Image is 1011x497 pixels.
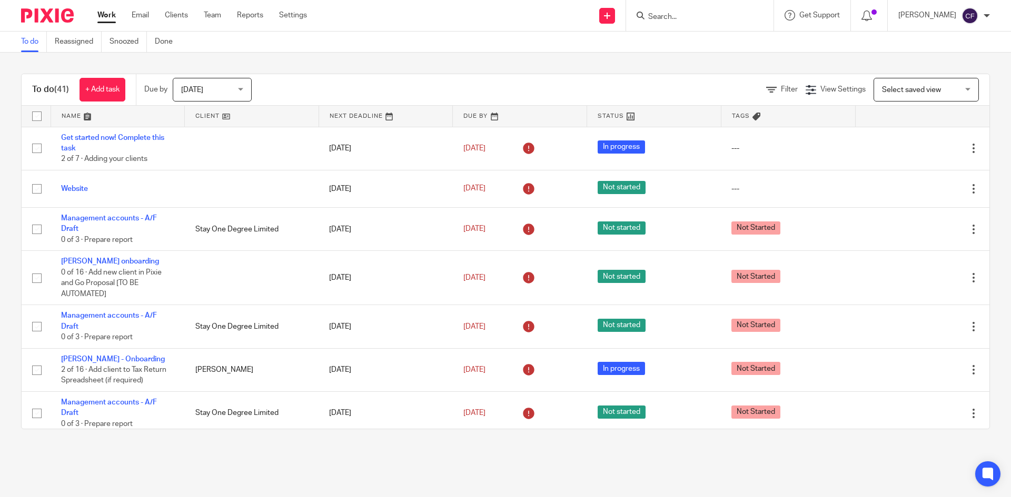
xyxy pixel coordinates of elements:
img: Pixie [21,8,74,23]
span: Select saved view [882,86,941,94]
span: 2 of 7 · Adding your clients [61,155,147,163]
span: Not Started [731,270,780,283]
span: 2 of 16 · Add client to Tax Return Spreadsheet (if required) [61,366,166,384]
span: 0 of 3 · Prepare report [61,236,133,244]
a: Management accounts - A/F Draft [61,399,157,417]
input: Search [647,13,742,22]
span: [DATE] [463,366,485,373]
p: [PERSON_NAME] [898,10,956,21]
h1: To do [32,84,69,95]
a: Team [204,10,221,21]
span: Not Started [731,319,780,332]
a: Get started now! Complete this task [61,134,164,152]
a: Settings [279,10,307,21]
span: Not Started [731,405,780,419]
span: [DATE] [463,145,485,152]
img: svg%3E [962,7,978,24]
span: [DATE] [181,86,203,94]
td: [DATE] [319,348,453,391]
a: Website [61,185,88,192]
p: Due by [144,84,167,95]
span: 0 of 3 · Prepare report [61,333,133,341]
span: Not started [598,270,646,283]
a: Management accounts - A/F Draft [61,215,157,232]
span: [DATE] [463,274,485,281]
span: [DATE] [463,226,485,233]
td: [DATE] [319,392,453,435]
td: Stay One Degree Limited [185,208,319,251]
span: Not started [598,405,646,419]
td: [DATE] [319,170,453,207]
span: Get Support [799,12,840,19]
span: In progress [598,140,645,154]
a: Email [132,10,149,21]
a: To do [21,32,47,52]
span: Not started [598,181,646,194]
span: In progress [598,362,645,375]
a: Reports [237,10,263,21]
a: Done [155,32,181,52]
div: --- [731,184,845,194]
span: Not Started [731,362,780,375]
td: [DATE] [319,127,453,170]
span: View Settings [820,86,866,93]
span: Filter [781,86,798,93]
td: [PERSON_NAME] [185,348,319,391]
span: 0 of 3 · Prepare report [61,420,133,428]
span: [DATE] [463,323,485,330]
a: Clients [165,10,188,21]
span: Tags [732,113,750,119]
span: Not started [598,221,646,235]
a: Reassigned [55,32,102,52]
span: Not Started [731,221,780,235]
a: [PERSON_NAME] onboarding [61,258,159,265]
td: [DATE] [319,208,453,251]
span: [DATE] [463,185,485,192]
span: 0 of 16 · Add new client in Pixie and Go Proposal [TO BE AUTOMATED] [61,269,162,298]
td: [DATE] [319,251,453,305]
a: [PERSON_NAME] - Onboarding [61,356,165,363]
a: Work [97,10,116,21]
span: [DATE] [463,409,485,417]
td: [DATE] [319,305,453,348]
td: Stay One Degree Limited [185,392,319,435]
a: + Add task [80,78,125,102]
span: Not started [598,319,646,332]
td: Stay One Degree Limited [185,305,319,348]
a: Management accounts - A/F Draft [61,312,157,330]
span: (41) [54,85,69,94]
a: Snoozed [110,32,147,52]
div: --- [731,143,845,154]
